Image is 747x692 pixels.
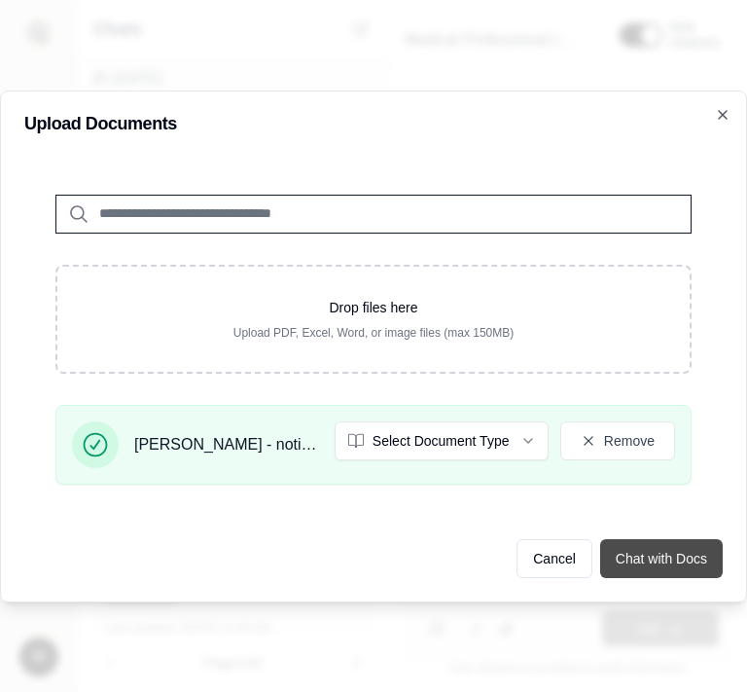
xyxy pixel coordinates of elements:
[560,421,675,460] button: Remove
[134,433,319,456] span: [PERSON_NAME] - notice of Tort received [DATE].pdf
[600,539,723,578] button: Chat with Docs
[24,115,723,132] h2: Upload Documents
[89,298,658,317] p: Drop files here
[516,539,592,578] button: Cancel
[89,325,658,341] p: Upload PDF, Excel, Word, or image files (max 150MB)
